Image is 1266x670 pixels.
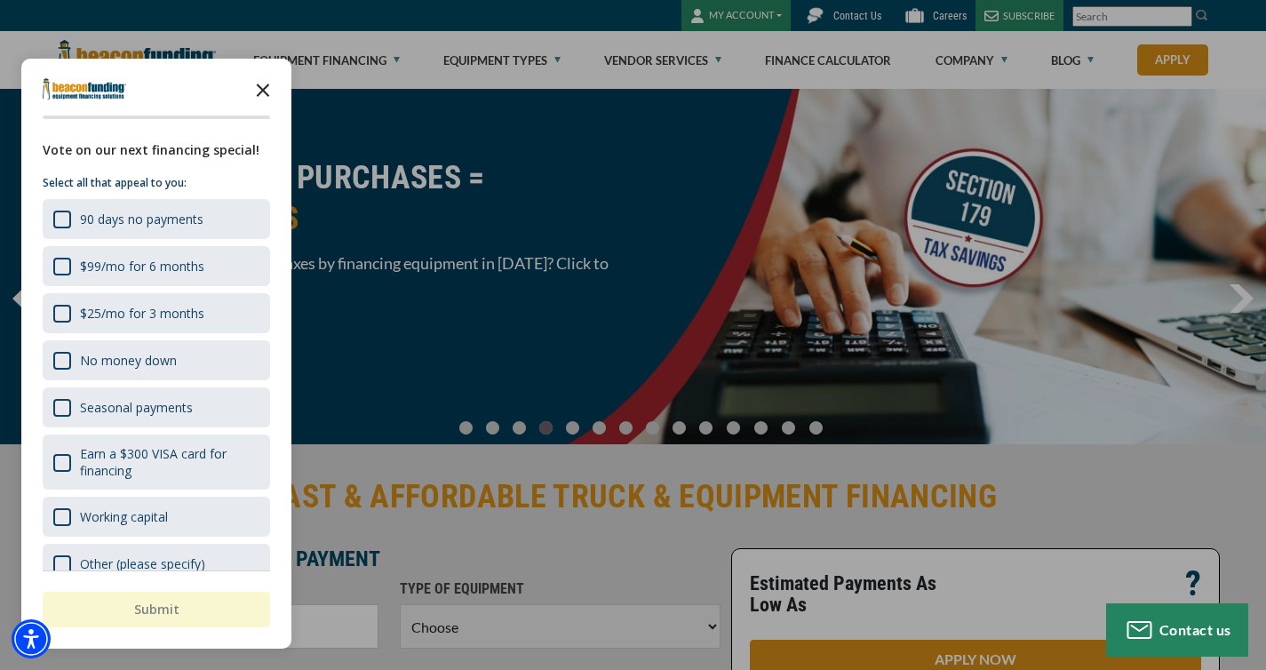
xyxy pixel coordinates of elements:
div: Earn a $300 VISA card for financing [80,445,259,479]
div: $99/mo for 6 months [43,246,270,286]
div: Working capital [43,497,270,537]
div: No money down [43,340,270,380]
div: Working capital [80,508,168,525]
div: $25/mo for 3 months [80,305,204,322]
div: Earn a $300 VISA card for financing [43,435,270,490]
div: Vote on our next financing special! [43,140,270,160]
div: 90 days no payments [80,211,203,227]
div: Survey [21,59,291,649]
div: Seasonal payments [80,399,193,416]
div: Other (please specify) [80,555,205,572]
span: Contact us [1159,621,1231,638]
img: Company logo [43,78,126,100]
div: Seasonal payments [43,387,270,427]
div: Accessibility Menu [12,619,51,658]
div: No money down [80,352,177,369]
button: Contact us [1106,603,1248,657]
div: Other (please specify) [43,544,270,584]
div: $99/mo for 6 months [80,258,204,275]
button: Close the survey [245,71,281,107]
div: $25/mo for 3 months [43,293,270,333]
p: Select all that appeal to you: [43,174,270,192]
div: 90 days no payments [43,199,270,239]
button: Submit [43,592,270,627]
